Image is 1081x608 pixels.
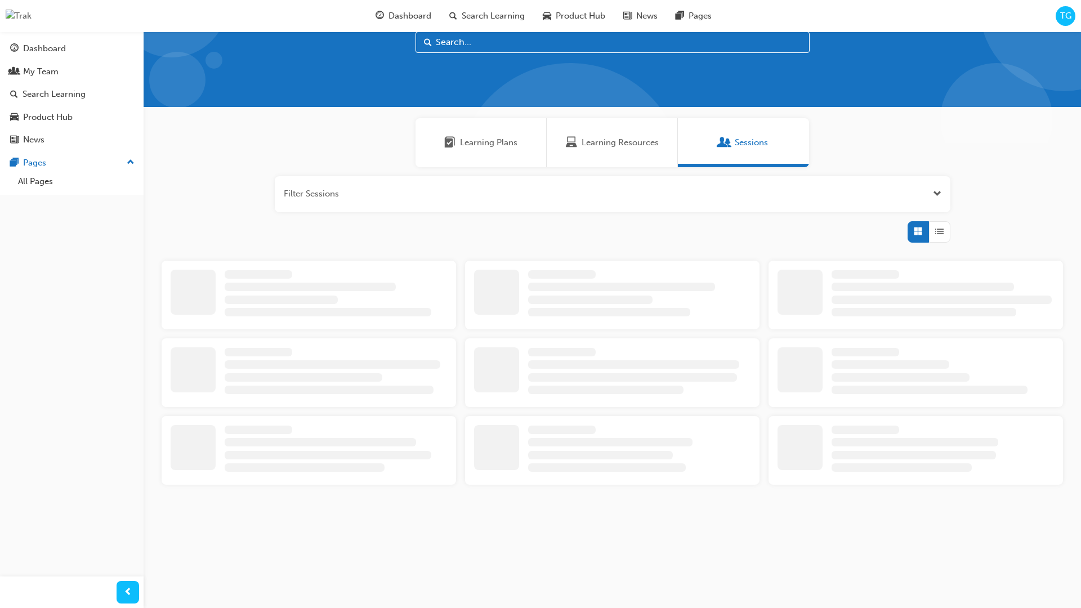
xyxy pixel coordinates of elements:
button: DashboardMy TeamSearch LearningProduct HubNews [5,36,139,153]
img: Trak [6,10,32,23]
button: TG [1056,6,1075,26]
a: My Team [5,61,139,82]
div: Product Hub [23,111,73,124]
a: Learning ResourcesLearning Resources [547,118,678,167]
span: pages-icon [10,158,19,168]
div: My Team [23,65,59,78]
span: News [636,10,658,23]
div: Search Learning [23,88,86,101]
div: News [23,133,44,146]
button: Open the filter [933,187,941,200]
div: Pages [23,157,46,169]
a: Search Learning [5,84,139,105]
span: search-icon [10,90,18,100]
span: Dashboard [388,10,431,23]
span: List [935,225,944,238]
span: Learning Resources [582,136,659,149]
span: Sessions [735,136,768,149]
span: car-icon [10,113,19,123]
span: Sessions [719,136,730,149]
span: people-icon [10,67,19,77]
a: pages-iconPages [667,5,721,28]
span: Product Hub [556,10,605,23]
input: Search... [416,32,810,53]
span: up-icon [127,155,135,170]
a: search-iconSearch Learning [440,5,534,28]
span: TG [1060,10,1071,23]
a: car-iconProduct Hub [534,5,614,28]
span: news-icon [623,9,632,23]
span: pages-icon [676,9,684,23]
span: news-icon [10,135,19,145]
span: Learning Resources [566,136,577,149]
span: search-icon [449,9,457,23]
span: car-icon [543,9,551,23]
span: guage-icon [376,9,384,23]
button: Pages [5,153,139,173]
span: guage-icon [10,44,19,54]
a: guage-iconDashboard [367,5,440,28]
span: prev-icon [124,585,132,600]
a: Product Hub [5,107,139,128]
span: Search Learning [462,10,525,23]
a: SessionsSessions [678,118,809,167]
a: News [5,129,139,150]
a: news-iconNews [614,5,667,28]
div: Dashboard [23,42,66,55]
span: Grid [914,225,922,238]
a: All Pages [14,173,139,190]
span: Pages [689,10,712,23]
a: Learning PlansLearning Plans [416,118,547,167]
a: Dashboard [5,38,139,59]
span: Learning Plans [444,136,455,149]
span: Search [424,36,432,49]
span: Learning Plans [460,136,517,149]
